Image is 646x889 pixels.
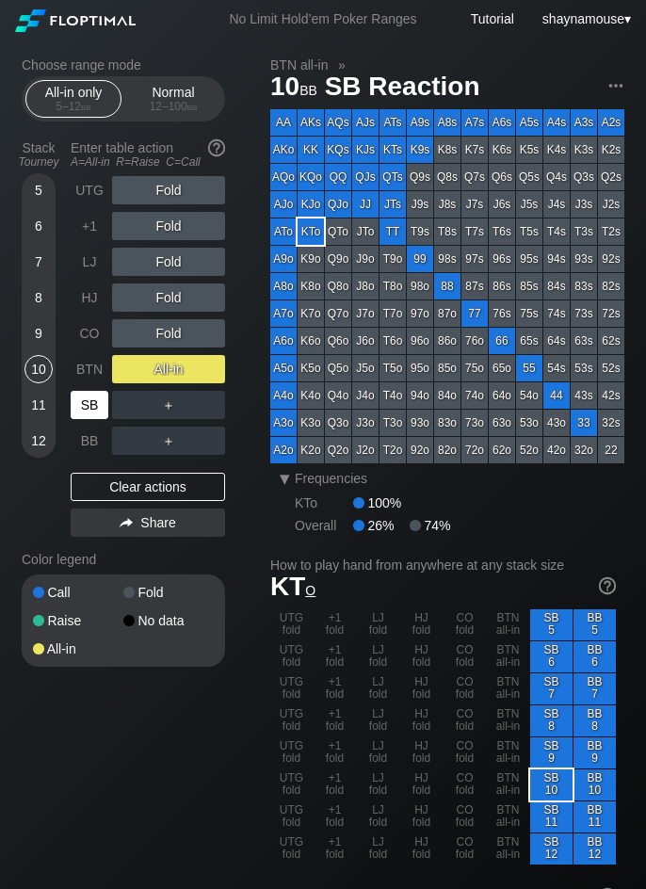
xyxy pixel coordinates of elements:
[407,355,433,381] div: 95o
[598,191,624,218] div: J2s
[270,328,297,354] div: A6o
[489,109,515,136] div: A6s
[120,518,133,528] img: share.864f2f62.svg
[400,801,443,832] div: HJ fold
[380,328,406,354] div: T6o
[461,437,488,463] div: 72o
[571,164,597,190] div: Q3s
[461,410,488,436] div: 73o
[489,355,515,381] div: 65o
[434,273,460,299] div: 88
[270,300,297,327] div: A7o
[598,328,624,354] div: 62s
[606,75,626,96] img: ellipsis.fd386fe8.svg
[407,273,433,299] div: 98o
[489,437,515,463] div: 62o
[530,641,573,672] div: SB 6
[444,705,486,736] div: CO fold
[571,137,597,163] div: K3s
[471,11,514,26] a: Tutorial
[357,833,399,865] div: LJ fold
[489,191,515,218] div: J6s
[407,137,433,163] div: K9s
[434,382,460,409] div: 84o
[571,328,597,354] div: 63s
[434,410,460,436] div: 83o
[434,109,460,136] div: A8s
[270,218,297,245] div: ATo
[573,801,616,832] div: BB 11
[314,801,356,832] div: +1 fold
[530,609,573,640] div: SB 5
[71,427,108,455] div: BB
[407,328,433,354] div: 96o
[516,218,542,245] div: T5s
[325,191,351,218] div: QJo
[187,100,198,113] span: bb
[400,641,443,672] div: HJ fold
[461,328,488,354] div: 76o
[571,382,597,409] div: 43s
[571,191,597,218] div: J3s
[270,801,313,832] div: UTG fold
[298,164,324,190] div: KQo
[400,705,443,736] div: HJ fold
[270,769,313,800] div: UTG fold
[123,586,214,599] div: Fold
[270,572,315,601] span: KT
[380,246,406,272] div: T9o
[489,300,515,327] div: 76s
[352,355,379,381] div: J5o
[270,641,313,672] div: UTG fold
[325,273,351,299] div: Q8o
[461,137,488,163] div: K7s
[22,544,225,574] div: Color legend
[434,300,460,327] div: 87o
[325,410,351,436] div: Q3o
[489,382,515,409] div: 64o
[112,176,225,204] div: Fold
[325,137,351,163] div: KQs
[298,355,324,381] div: K5o
[516,355,542,381] div: 55
[571,410,597,436] div: 33
[352,300,379,327] div: J7o
[400,833,443,865] div: HJ fold
[461,300,488,327] div: 77
[357,673,399,704] div: LJ fold
[298,137,324,163] div: KK
[15,9,136,32] img: Floptimal logo
[380,218,406,245] div: TT
[598,109,624,136] div: A2s
[314,705,356,736] div: +1 fold
[516,246,542,272] div: 95s
[267,57,331,73] span: BTN all-in
[489,164,515,190] div: Q6s
[71,283,108,312] div: HJ
[270,410,297,436] div: A3o
[489,246,515,272] div: 96s
[489,218,515,245] div: T6s
[24,176,53,204] div: 5
[461,273,488,299] div: 87s
[123,614,214,627] div: No data
[444,833,486,865] div: CO fold
[487,769,529,800] div: BTN all-in
[400,609,443,640] div: HJ fold
[71,509,225,537] div: Share
[314,833,356,865] div: +1 fold
[24,391,53,419] div: 11
[598,437,624,463] div: 22
[314,641,356,672] div: +1 fold
[571,273,597,299] div: 83s
[571,109,597,136] div: A3s
[112,248,225,276] div: Fold
[352,191,379,218] div: JJ
[325,246,351,272] div: Q9o
[357,705,399,736] div: LJ fold
[516,137,542,163] div: K5s
[270,137,297,163] div: AKo
[598,246,624,272] div: 92s
[33,586,123,599] div: Call
[270,273,297,299] div: A8o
